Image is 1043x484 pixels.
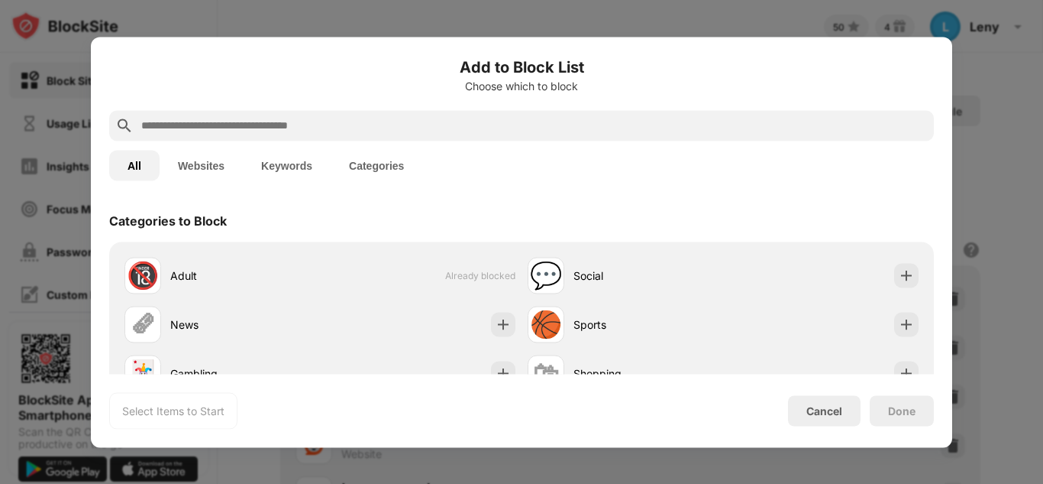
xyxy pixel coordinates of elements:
[331,150,422,180] button: Categories
[445,270,515,281] span: Already blocked
[530,309,562,340] div: 🏀
[806,404,842,417] div: Cancel
[170,365,320,382] div: Gambling
[109,80,934,92] div: Choose which to block
[115,116,134,135] img: search.svg
[109,213,227,228] div: Categories to Block
[127,260,159,291] div: 🔞
[573,317,723,333] div: Sports
[130,309,156,340] div: 🗞
[109,150,160,180] button: All
[170,268,320,284] div: Adult
[530,260,562,291] div: 💬
[160,150,243,180] button: Websites
[127,358,159,389] div: 🃏
[533,358,559,389] div: 🛍
[243,150,331,180] button: Keywords
[888,404,915,417] div: Done
[109,55,934,78] h6: Add to Block List
[573,365,723,382] div: Shopping
[573,268,723,284] div: Social
[170,317,320,333] div: News
[122,403,224,418] div: Select Items to Start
